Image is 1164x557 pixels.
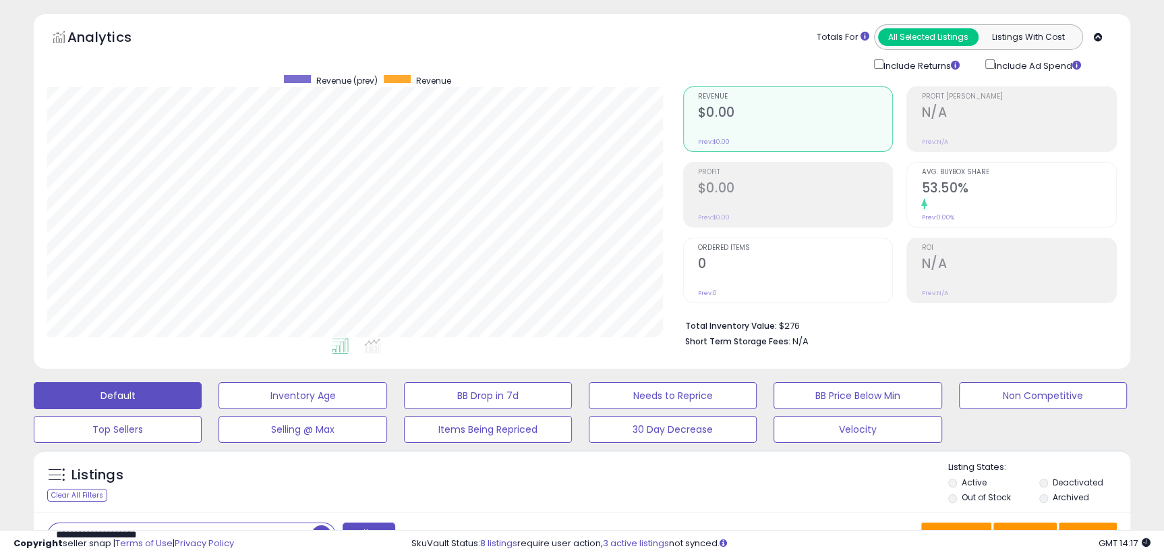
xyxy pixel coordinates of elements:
[1053,492,1089,503] label: Archived
[817,31,869,44] div: Totals For
[685,320,777,331] b: Total Inventory Value:
[404,416,572,443] button: Items Being Repriced
[961,492,1010,503] label: Out of Stock
[34,382,202,409] button: Default
[921,523,991,546] button: Save View
[480,537,517,550] a: 8 listings
[411,537,1151,550] div: SkuVault Status: require user action, not synced.
[47,489,107,502] div: Clear All Filters
[589,416,757,443] button: 30 Day Decrease
[921,244,1116,252] span: ROI
[921,289,948,297] small: Prev: N/A
[921,93,1116,101] span: Profit [PERSON_NAME]
[219,416,386,443] button: Selling @ Max
[774,416,941,443] button: Velocity
[589,382,757,409] button: Needs to Reprice
[404,382,572,409] button: BB Drop in 7d
[685,336,790,347] b: Short Term Storage Fees:
[864,57,975,73] div: Include Returns
[603,537,669,550] a: 3 active listings
[993,523,1057,546] button: Columns
[1099,537,1151,550] span: 2025-08-13 14:17 GMT
[921,213,954,221] small: Prev: 0.00%
[921,169,1116,176] span: Avg. Buybox Share
[961,477,986,488] label: Active
[219,382,386,409] button: Inventory Age
[13,537,234,550] div: seller snap | |
[978,28,1078,46] button: Listings With Cost
[948,461,1130,474] p: Listing States:
[698,180,893,198] h2: $0.00
[774,382,941,409] button: BB Price Below Min
[698,138,730,146] small: Prev: $0.00
[921,138,948,146] small: Prev: N/A
[71,466,123,485] h5: Listings
[685,317,1107,333] li: $276
[878,28,979,46] button: All Selected Listings
[415,75,450,86] span: Revenue
[698,256,893,274] h2: 0
[67,28,158,50] h5: Analytics
[698,169,893,176] span: Profit
[921,180,1116,198] h2: 53.50%
[975,57,1102,73] div: Include Ad Spend
[921,256,1116,274] h2: N/A
[34,416,202,443] button: Top Sellers
[343,523,395,546] button: Filters
[1053,477,1103,488] label: Deactivated
[698,213,730,221] small: Prev: $0.00
[698,289,717,297] small: Prev: 0
[316,75,377,86] span: Revenue (prev)
[698,105,893,123] h2: $0.00
[792,335,809,348] span: N/A
[959,382,1127,409] button: Non Competitive
[921,105,1116,123] h2: N/A
[698,244,893,252] span: Ordered Items
[1002,527,1045,541] span: Columns
[13,537,63,550] strong: Copyright
[1059,523,1117,546] button: Actions
[698,93,893,101] span: Revenue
